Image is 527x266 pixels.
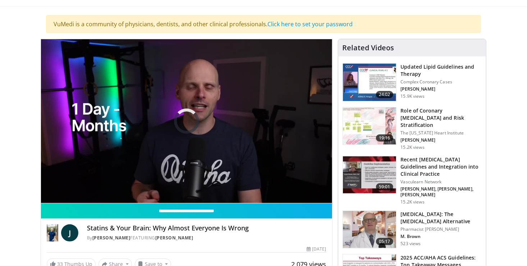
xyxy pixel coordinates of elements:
[401,199,425,205] p: 15.2K views
[401,137,482,143] p: [PERSON_NAME]
[401,186,482,198] p: [PERSON_NAME], [PERSON_NAME], [PERSON_NAME]
[401,234,482,239] p: M. Brown
[61,224,78,242] a: J
[401,226,482,232] p: Pharmacist [PERSON_NAME]
[343,107,396,145] img: 1efa8c99-7b8a-4ab5-a569-1c219ae7bd2c.150x105_q85_crop-smart_upscale.jpg
[401,211,482,225] h3: [MEDICAL_DATA]: The [MEDICAL_DATA] Alternative
[401,241,421,247] p: 523 views
[401,93,425,99] p: 15.9K views
[343,156,396,194] img: 87825f19-cf4c-4b91-bba1-ce218758c6bb.150x105_q85_crop-smart_upscale.jpg
[401,63,482,78] h3: Updated Lipid Guidelines and Therapy
[307,246,326,252] div: [DATE]
[376,183,393,191] span: 59:01
[401,156,482,178] h3: Recent [MEDICAL_DATA] Guidelines and Integration into Clinical Practice
[267,20,353,28] a: Click here to set your password
[343,156,482,205] a: 59:01 Recent [MEDICAL_DATA] Guidelines and Integration into Clinical Practice Vasculearn Network ...
[343,211,482,249] a: 05:17 [MEDICAL_DATA]: The [MEDICAL_DATA] Alternative Pharmacist [PERSON_NAME] M. Brown 523 views
[47,224,58,242] img: Dr. Jordan Rennicke
[401,145,425,150] p: 15.2K views
[343,107,482,150] a: 19:16 Role of Coronary [MEDICAL_DATA] and Risk Stratification The [US_STATE] Heart Institute [PER...
[401,130,482,136] p: The [US_STATE] Heart Institute
[343,211,396,248] img: ce9609b9-a9bf-4b08-84dd-8eeb8ab29fc6.150x105_q85_crop-smart_upscale.jpg
[343,63,482,101] a: 24:02 Updated Lipid Guidelines and Therapy Complex Coronary Cases [PERSON_NAME] 15.9K views
[376,238,393,245] span: 05:17
[41,39,332,203] video-js: Video Player
[401,79,482,85] p: Complex Coronary Cases
[401,179,482,185] p: Vasculearn Network
[401,107,482,129] h3: Role of Coronary [MEDICAL_DATA] and Risk Stratification
[401,86,482,92] p: [PERSON_NAME]
[87,224,326,232] h4: Statins & Your Brain: Why Almost Everyone Is Wrong
[343,64,396,101] img: 77f671eb-9394-4acc-bc78-a9f077f94e00.150x105_q85_crop-smart_upscale.jpg
[343,43,394,52] h4: Related Videos
[376,91,393,98] span: 24:02
[46,15,481,33] div: VuMedi is a community of physicians, dentists, and other clinical professionals.
[155,235,193,241] a: [PERSON_NAME]
[92,235,130,241] a: [PERSON_NAME]
[376,134,393,142] span: 19:16
[87,235,326,241] div: By FEATURING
